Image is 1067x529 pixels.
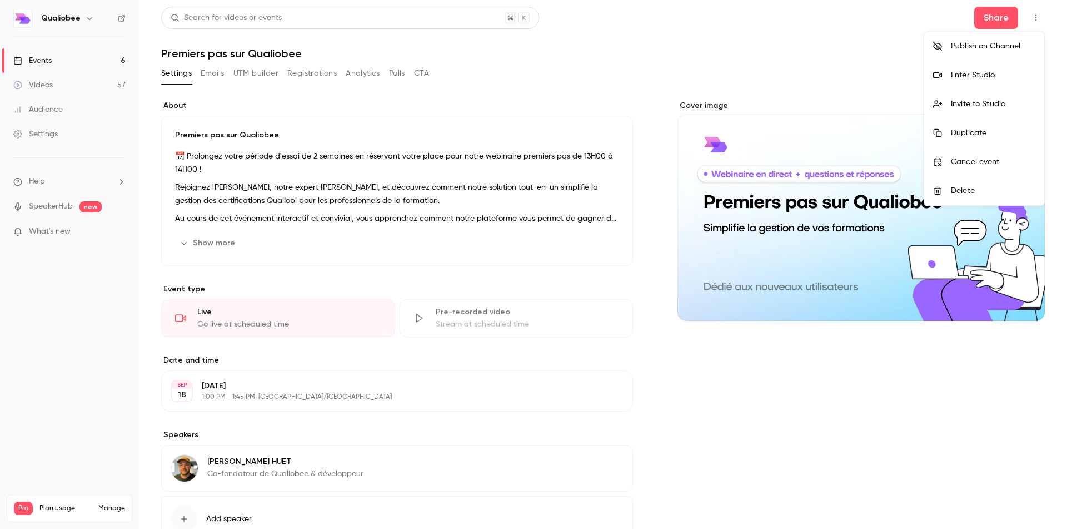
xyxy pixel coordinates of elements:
[951,41,1035,52] div: Publish on Channel
[951,156,1035,167] div: Cancel event
[951,98,1035,110] div: Invite to Studio
[951,185,1035,196] div: Delete
[951,127,1035,139] div: Duplicate
[951,70,1035,81] div: Enter Studio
